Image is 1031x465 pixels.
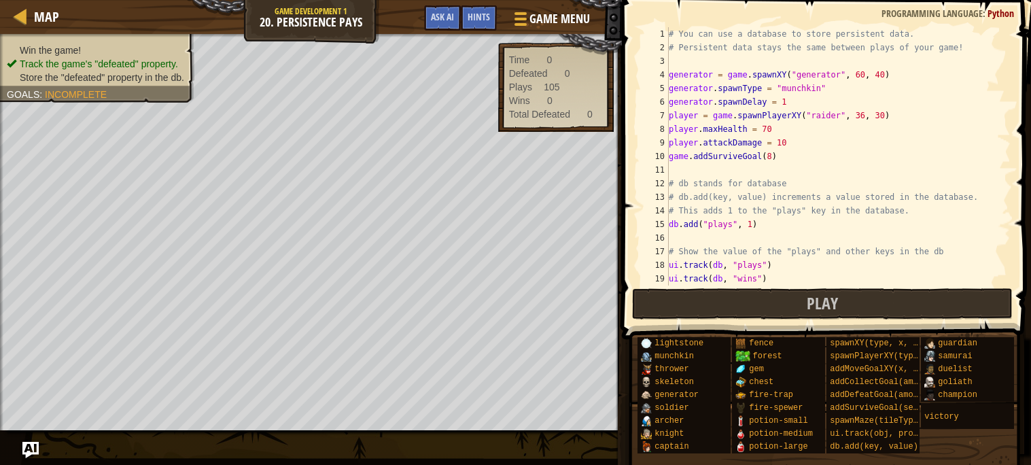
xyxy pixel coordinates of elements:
img: portrait.png [641,364,652,375]
div: 12 [641,177,669,190]
span: duelist [938,364,972,374]
div: 14 [641,204,669,218]
img: portrait.png [924,351,935,362]
span: chest [749,377,773,387]
span: gem [749,364,764,374]
img: portrait.png [924,338,935,349]
img: portrait.png [735,338,746,349]
a: Map [27,7,59,26]
span: champion [938,390,977,400]
span: forest [753,351,782,361]
div: 0 [565,67,570,80]
span: Store the "defeated" property in the db. [20,72,184,83]
span: : [39,89,45,100]
button: Play [632,288,1013,320]
span: addMoveGoalXY(x, y) [830,364,923,374]
img: portrait.png [735,377,746,387]
span: addDefeatGoal(amount) [830,390,932,400]
div: 17 [641,245,669,258]
img: portrait.png [641,377,652,387]
span: Programming language [881,7,983,20]
span: Track the game's "defeated" property. [20,58,178,69]
img: portrait.png [735,364,746,375]
img: portrait.png [735,415,746,426]
span: Map [34,7,59,26]
img: trees_1.png [735,351,750,362]
span: fire-trap [749,390,793,400]
button: Game Menu [504,5,598,37]
div: 6 [641,95,669,109]
img: portrait.png [924,364,935,375]
img: portrait.png [735,402,746,413]
li: Store the "defeated" property in the db. [7,71,184,84]
span: Game Menu [529,10,590,28]
span: fire-spewer [749,403,803,413]
div: 105 [544,80,559,94]
span: addCollectGoal(amount) [830,377,937,387]
span: generator [654,390,699,400]
span: soldier [654,403,688,413]
img: portrait.png [735,390,746,400]
div: 10 [641,150,669,163]
span: potion-small [749,416,807,426]
div: Wins [509,94,530,107]
span: fence [749,339,773,348]
div: 15 [641,218,669,231]
div: 11 [641,163,669,177]
img: portrait.png [735,441,746,452]
span: potion-medium [749,429,813,438]
span: potion-large [749,442,807,451]
span: archer [654,416,684,426]
span: : [983,7,988,20]
div: 7 [641,109,669,122]
span: Hints [468,10,490,23]
img: portrait.png [641,402,652,413]
div: Time [509,53,530,67]
img: portrait.png [641,351,652,362]
span: munchkin [654,351,694,361]
span: db.add(key, value) [830,442,918,451]
img: portrait.png [924,390,935,400]
li: Track the game's "defeated" property. [7,57,184,71]
img: portrait.png [641,428,652,439]
span: addSurviveGoal(seconds) [830,403,943,413]
div: 16 [641,231,669,245]
span: captain [654,442,688,451]
div: 4 [641,68,669,82]
span: Play [807,292,838,314]
img: portrait.png [641,441,652,452]
div: 1 [641,27,669,41]
span: knight [654,429,684,438]
span: Ask AI [431,10,454,23]
span: thrower [654,364,688,374]
div: 9 [641,136,669,150]
div: 13 [641,190,669,204]
div: Total Defeated [509,107,570,121]
span: victory [924,412,958,421]
div: 0 [546,53,552,67]
div: 19 [641,272,669,286]
div: Plays [509,80,532,94]
button: Ask AI [424,5,461,31]
div: 20 [641,286,669,299]
img: portrait.png [924,377,935,387]
span: ui.track(obj, prop) [830,429,923,438]
span: guardian [938,339,977,348]
img: portrait.png [641,390,652,400]
div: 5 [641,82,669,95]
span: Goals [7,89,39,100]
span: samurai [938,351,972,361]
span: goliath [938,377,972,387]
span: Win the game! [20,45,81,56]
span: spawnMaze(tileType, seed) [830,416,952,426]
div: 0 [547,94,553,107]
li: Win the game! [7,44,184,57]
div: 18 [641,258,669,272]
span: Python [988,7,1014,20]
div: 2 [641,41,669,54]
span: spawnXY(type, x, y) [830,339,923,348]
div: 3 [641,54,669,68]
img: portrait.png [641,338,652,349]
span: spawnPlayerXY(type, x, y) [830,351,952,361]
button: Ask AI [22,442,39,458]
